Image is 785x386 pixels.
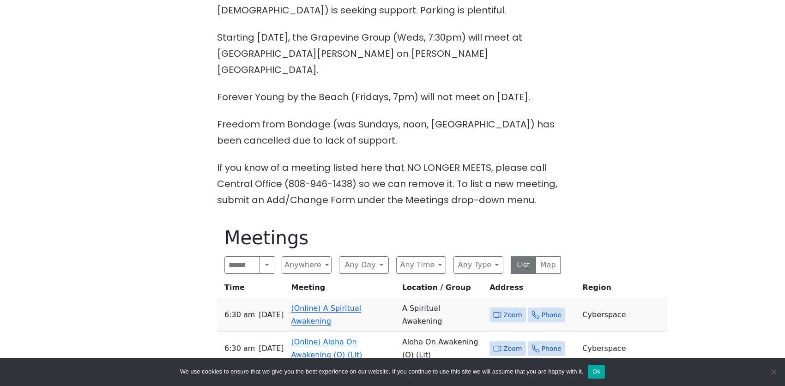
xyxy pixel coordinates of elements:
[224,342,255,355] span: 6:30 AM
[259,308,284,321] span: [DATE]
[579,281,667,298] th: Region
[339,256,389,274] button: Any Day
[536,256,561,274] button: Map
[453,256,503,274] button: Any Type
[399,281,486,298] th: Location / Group
[291,338,362,359] a: (Online) Aloha On Awakening (O) (Lit)
[224,227,561,249] h1: Meetings
[180,367,583,376] span: We use cookies to ensure that we give you the best experience on our website. If you continue to ...
[542,343,562,355] span: Phone
[503,309,522,321] span: Zoom
[259,342,284,355] span: [DATE]
[217,30,568,78] p: Starting [DATE], the Grapevine Group (Weds, 7:30pm) will meet at [GEOGRAPHIC_DATA][PERSON_NAME] o...
[511,256,536,274] button: List
[224,308,255,321] span: 6:30 AM
[399,332,486,366] td: Aloha On Awakening (O) (Lit)
[282,256,332,274] button: Anywhere
[224,256,260,274] input: Search
[288,281,399,298] th: Meeting
[399,298,486,332] td: A Spiritual Awakening
[588,365,605,379] button: Ok
[503,343,522,355] span: Zoom
[260,256,274,274] button: Search
[217,89,568,105] p: Forever Young by the Beach (Fridays, 7pm) will not meet on [DATE].
[579,298,667,332] td: Cyberspace
[217,160,568,208] p: If you know of a meeting listed here that NO LONGER MEETS, please call Central Office (808-946-14...
[217,281,288,298] th: Time
[396,256,446,274] button: Any Time
[291,304,362,326] a: (Online) A Spiritual Awakening
[579,332,667,366] td: Cyberspace
[542,309,562,321] span: Phone
[217,116,568,149] p: Freedom from Bondage (was Sundays, noon, [GEOGRAPHIC_DATA]) has been cancelled due to lack of sup...
[769,367,778,376] span: No
[486,281,579,298] th: Address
